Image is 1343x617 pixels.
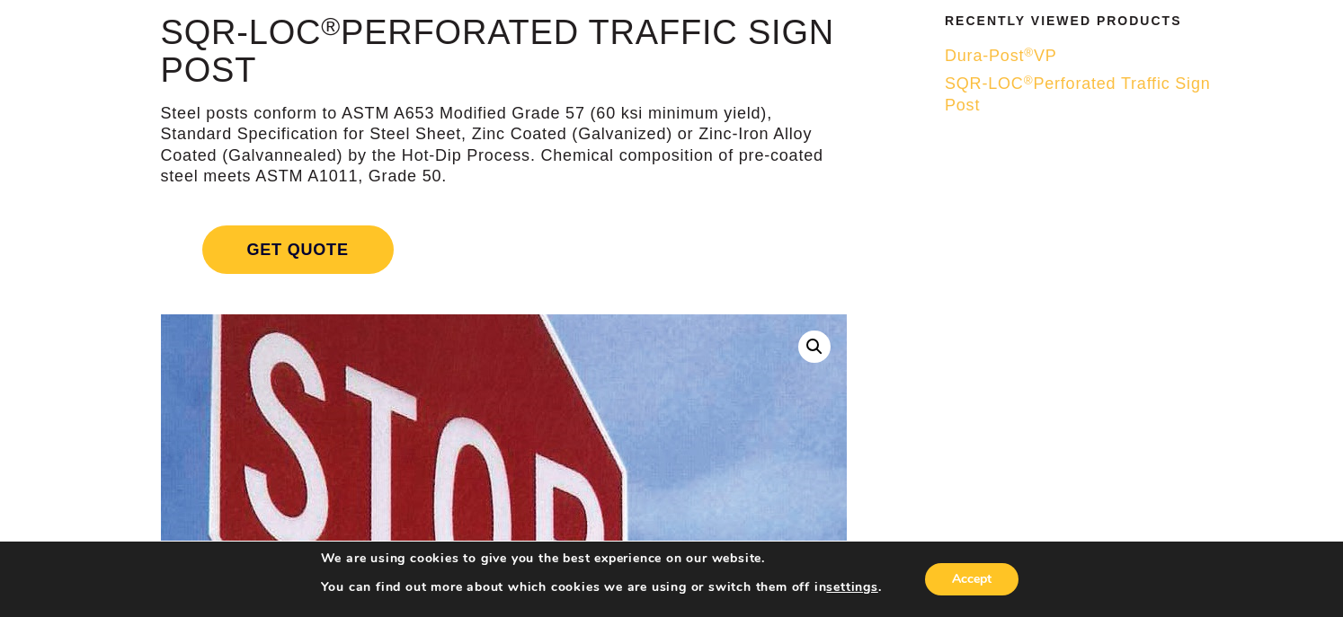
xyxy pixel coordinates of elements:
[945,47,1057,65] span: Dura-Post VP
[945,74,1218,116] a: SQR-LOC®Perforated Traffic Sign Post
[945,75,1211,113] span: SQR-LOC Perforated Traffic Sign Post
[161,103,848,188] p: Steel posts conform to ASTM A653 Modified Grade 57 (60 ksi minimum yield), Standard Specification...
[161,204,848,295] a: Get Quote
[925,563,1018,595] button: Accept
[1024,46,1034,59] sup: ®
[321,579,882,595] p: You can find out more about which cookies we are using or switch them off in .
[945,46,1218,66] a: Dura-Post®VP
[161,14,848,90] h1: SQR-LOC Perforated Traffic Sign Post
[202,225,394,274] span: Get Quote
[826,579,877,595] button: settings
[321,551,882,567] p: We are using cookies to give you the best experience on our website.
[321,12,341,40] sup: ®
[1024,74,1034,87] sup: ®
[945,14,1218,28] h2: Recently Viewed Products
